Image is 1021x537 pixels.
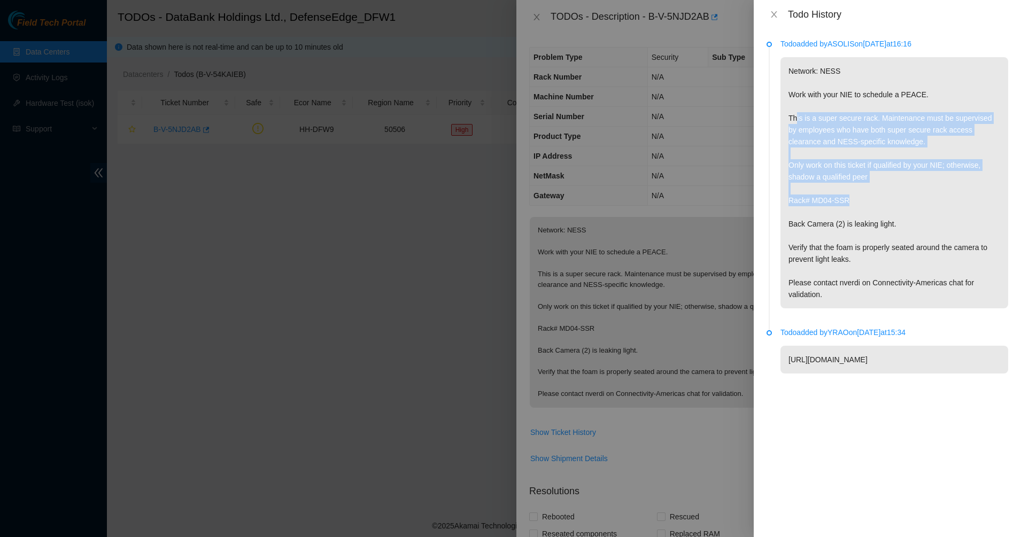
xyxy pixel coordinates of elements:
button: Close [767,10,782,20]
p: [URL][DOMAIN_NAME] [780,346,1008,373]
p: Todo added by YRAO on [DATE] at 15:34 [780,326,1008,338]
div: Todo History [788,9,1008,20]
p: Todo added by ASOLIS on [DATE] at 16:16 [780,38,1008,50]
p: Network: NESS Work with your NIE to schedule a PEACE. This is a super secure rack. Maintenance mu... [780,57,1008,308]
span: close [770,10,778,19]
